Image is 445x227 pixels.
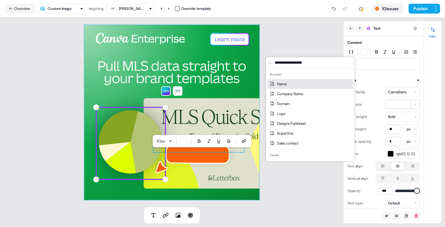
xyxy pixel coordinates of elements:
button: [PERSON_NAME] Companies [106,4,155,14]
div: Suggestions [266,69,354,161]
div: CanvaSans [388,89,407,95]
div: Font size [347,99,362,109]
span: rgb(0, 0, 0) [396,151,418,157]
div: Font weight [347,112,367,122]
button: Style [347,77,420,83]
button: Publish [409,4,431,14]
div: Text align [347,161,363,171]
div: Font family [347,87,366,97]
div: Letter spacing [347,137,371,146]
div: Vertical align [347,174,368,183]
div: Opacity [347,186,361,196]
button: 30px [154,137,169,145]
div: Owner [267,151,353,160]
span: Brand Kits [277,130,293,137]
div: [PERSON_NAME] Companies [119,6,144,12]
div: Account [267,70,353,79]
span: Sales contact [277,140,298,146]
div: Default [388,200,400,206]
div: Line height [347,124,366,134]
button: Overview [5,4,35,14]
span: Domain [277,101,290,107]
span: 30 px [156,138,165,144]
button: 10issues [372,4,404,14]
span: Name [277,81,286,87]
div: Text type [347,198,363,208]
div: Override template [181,6,211,12]
div: px [407,126,411,132]
div: Custom Image [48,6,72,12]
div: targeting [89,6,104,12]
span: Designs Published [277,120,306,127]
div: Content [347,40,362,46]
div: Bold [388,114,395,120]
button: CanvaSans [385,87,420,97]
div: px [407,138,411,145]
button: Edits [424,25,441,38]
span: Text [373,25,380,32]
button: rgb(0, 0, 0) [385,149,420,159]
span: Company Name [277,91,303,97]
span: Logo [277,111,286,117]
